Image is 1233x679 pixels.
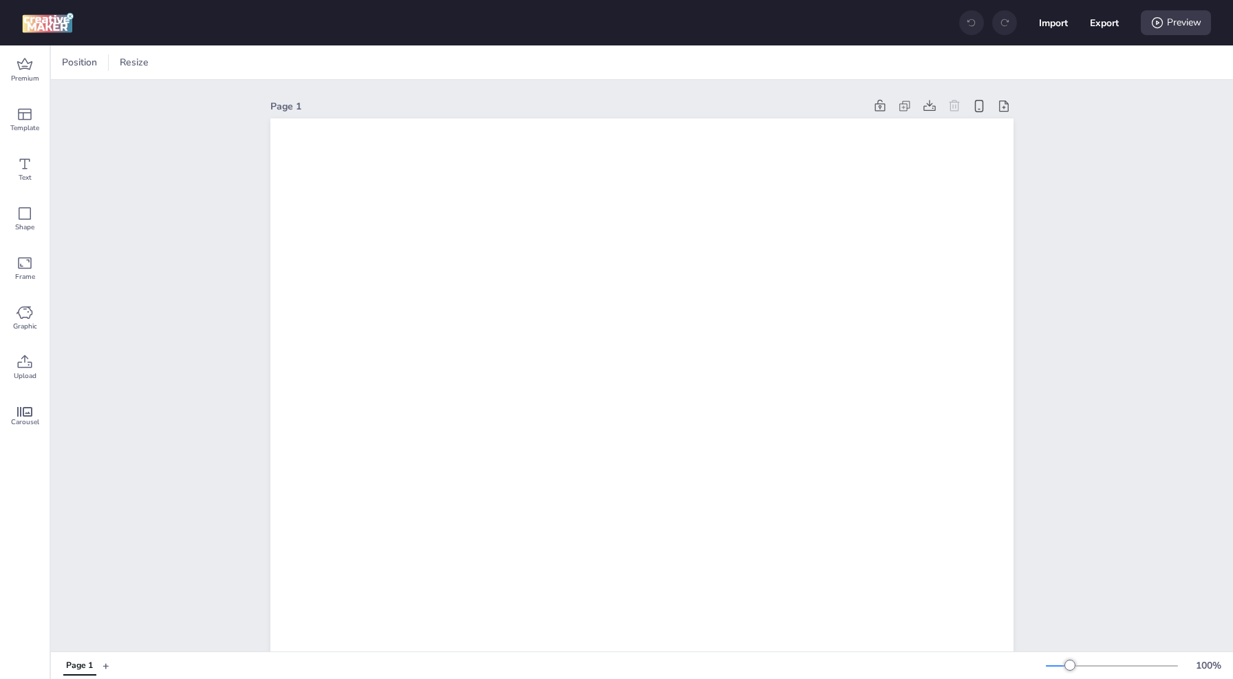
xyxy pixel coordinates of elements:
div: 100 % [1192,658,1225,673]
span: Premium [11,73,39,84]
span: Template [10,123,39,134]
span: Text [19,172,32,183]
span: Upload [14,370,36,382]
span: Position [59,55,100,70]
button: Import [1039,8,1068,37]
div: Preview [1141,10,1211,35]
span: Carousel [11,417,39,428]
div: Page 1 [66,660,93,672]
div: Page 1 [270,99,865,114]
div: Tabs [56,654,103,678]
span: Frame [15,271,35,282]
span: Shape [15,222,34,233]
button: + [103,654,109,678]
button: Export [1090,8,1119,37]
span: Graphic [13,321,37,332]
img: logo Creative Maker [22,12,74,33]
span: Resize [117,55,151,70]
